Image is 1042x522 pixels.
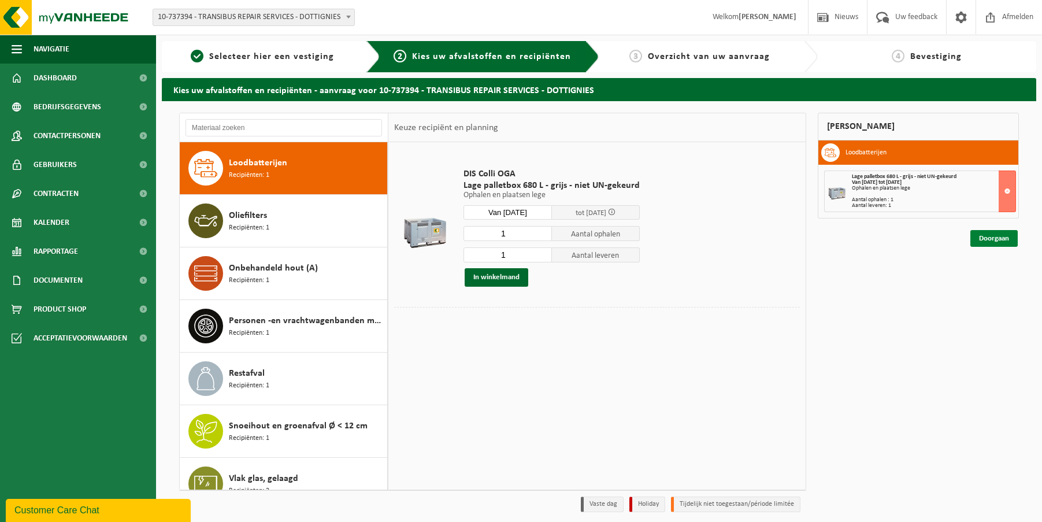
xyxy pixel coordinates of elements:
h2: Kies uw afvalstoffen en recipiënten - aanvraag voor 10-737394 - TRANSIBUS REPAIR SERVICES - DOTTI... [162,78,1036,101]
div: Ophalen en plaatsen lege [852,186,1015,191]
span: Documenten [34,266,83,295]
span: Aantal leveren [552,247,640,262]
strong: [PERSON_NAME] [739,13,796,21]
span: Kies uw afvalstoffen en recipiënten [412,52,571,61]
button: Vlak glas, gelaagd Recipiënten: 2 [180,458,388,510]
li: Tijdelijk niet toegestaan/période limitée [671,497,800,512]
span: 10-737394 - TRANSIBUS REPAIR SERVICES - DOTTIGNIES [153,9,355,26]
span: Bevestiging [910,52,962,61]
button: Restafval Recipiënten: 1 [180,353,388,405]
span: 3 [629,50,642,62]
li: Holiday [629,497,665,512]
li: Vaste dag [581,497,624,512]
span: Onbehandeld hout (A) [229,261,318,275]
span: 1 [191,50,203,62]
div: [PERSON_NAME] [818,113,1019,140]
button: Oliefilters Recipiënten: 1 [180,195,388,247]
span: Recipiënten: 1 [229,328,269,339]
div: Aantal leveren: 1 [852,203,1015,209]
input: Selecteer datum [463,205,552,220]
span: Restafval [229,366,265,380]
span: tot [DATE] [576,209,606,217]
span: Oliefilters [229,209,267,223]
button: Loodbatterijen Recipiënten: 1 [180,142,388,195]
span: Recipiënten: 1 [229,170,269,181]
span: Recipiënten: 1 [229,223,269,234]
span: Product Shop [34,295,86,324]
span: Recipiënten: 1 [229,433,269,444]
span: Personen -en vrachtwagenbanden met en zonder velg [229,314,384,328]
span: Recipiënten: 1 [229,380,269,391]
span: 10-737394 - TRANSIBUS REPAIR SERVICES - DOTTIGNIES [153,9,354,25]
button: In winkelmand [465,268,528,287]
iframe: chat widget [6,497,193,522]
span: Recipiënten: 2 [229,486,269,497]
span: Contracten [34,179,79,208]
strong: Van [DATE] tot [DATE] [852,179,902,186]
span: Acceptatievoorwaarden [34,324,127,353]
span: Dashboard [34,64,77,92]
span: Vlak glas, gelaagd [229,472,298,486]
span: Rapportage [34,237,78,266]
span: Navigatie [34,35,69,64]
div: Aantal ophalen : 1 [852,197,1015,203]
span: Contactpersonen [34,121,101,150]
div: Keuze recipiënt en planning [388,113,504,142]
button: Snoeihout en groenafval Ø < 12 cm Recipiënten: 1 [180,405,388,458]
span: Loodbatterijen [229,156,287,170]
span: Snoeihout en groenafval Ø < 12 cm [229,419,368,433]
h3: Loodbatterijen [846,143,887,162]
a: Doorgaan [970,230,1018,247]
input: Materiaal zoeken [186,119,382,136]
span: Lage palletbox 680 L - grijs - niet UN-gekeurd [852,173,956,180]
span: DIS Colli OGA [463,168,640,180]
button: Onbehandeld hout (A) Recipiënten: 1 [180,247,388,300]
button: Personen -en vrachtwagenbanden met en zonder velg Recipiënten: 1 [180,300,388,353]
span: Kalender [34,208,69,237]
p: Ophalen en plaatsen lege [463,191,640,199]
span: Selecteer hier een vestiging [209,52,334,61]
span: Aantal ophalen [552,226,640,241]
a: 1Selecteer hier een vestiging [168,50,357,64]
span: 4 [892,50,904,62]
span: Bedrijfsgegevens [34,92,101,121]
span: Gebruikers [34,150,77,179]
span: Recipiënten: 1 [229,275,269,286]
span: Overzicht van uw aanvraag [648,52,770,61]
span: 2 [394,50,406,62]
span: Lage palletbox 680 L - grijs - niet UN-gekeurd [463,180,640,191]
